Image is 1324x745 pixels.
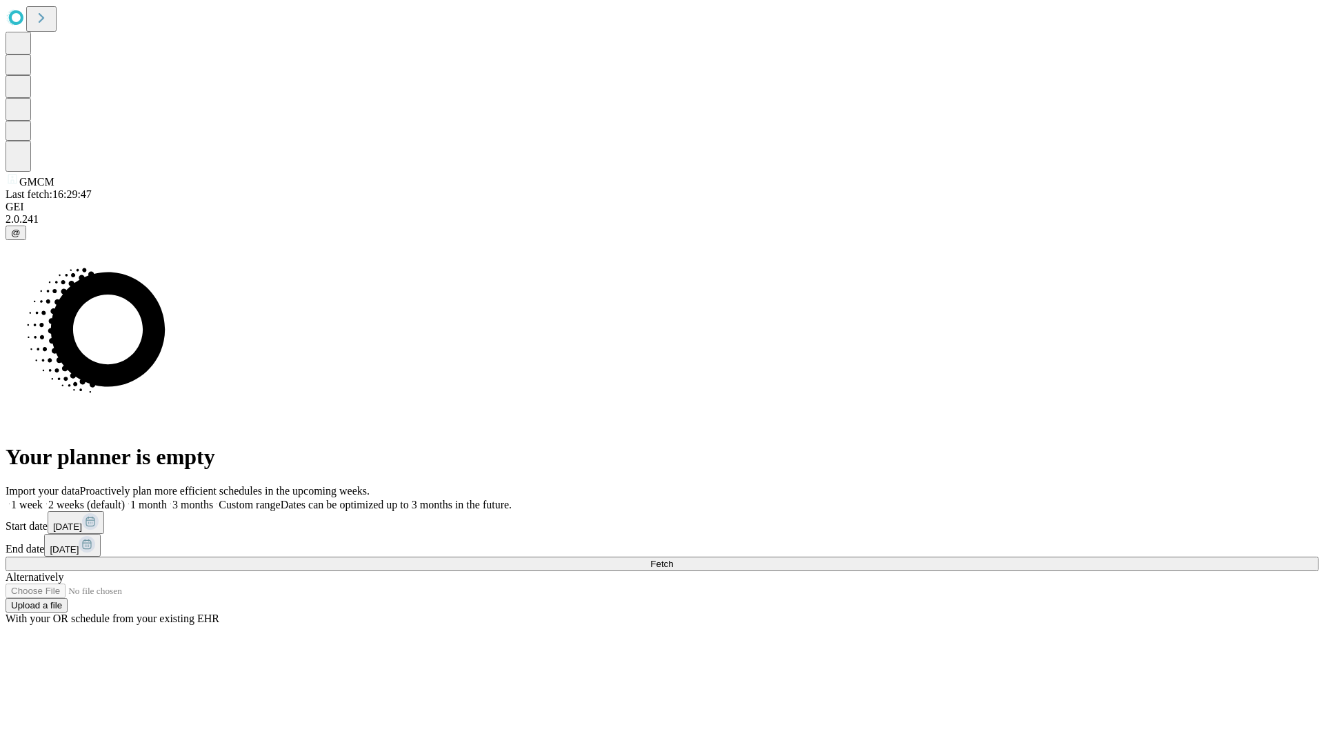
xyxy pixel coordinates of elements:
[19,176,54,188] span: GMCM
[50,544,79,555] span: [DATE]
[281,499,512,510] span: Dates can be optimized up to 3 months in the future.
[6,557,1318,571] button: Fetch
[172,499,213,510] span: 3 months
[48,511,104,534] button: [DATE]
[6,213,1318,226] div: 2.0.241
[6,444,1318,470] h1: Your planner is empty
[219,499,280,510] span: Custom range
[53,521,82,532] span: [DATE]
[6,613,219,624] span: With your OR schedule from your existing EHR
[650,559,673,569] span: Fetch
[6,201,1318,213] div: GEI
[130,499,167,510] span: 1 month
[6,485,80,497] span: Import your data
[44,534,101,557] button: [DATE]
[48,499,125,510] span: 2 weeks (default)
[6,571,63,583] span: Alternatively
[11,228,21,238] span: @
[80,485,370,497] span: Proactively plan more efficient schedules in the upcoming weeks.
[6,226,26,240] button: @
[6,188,92,200] span: Last fetch: 16:29:47
[6,534,1318,557] div: End date
[6,511,1318,534] div: Start date
[6,598,68,613] button: Upload a file
[11,499,43,510] span: 1 week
